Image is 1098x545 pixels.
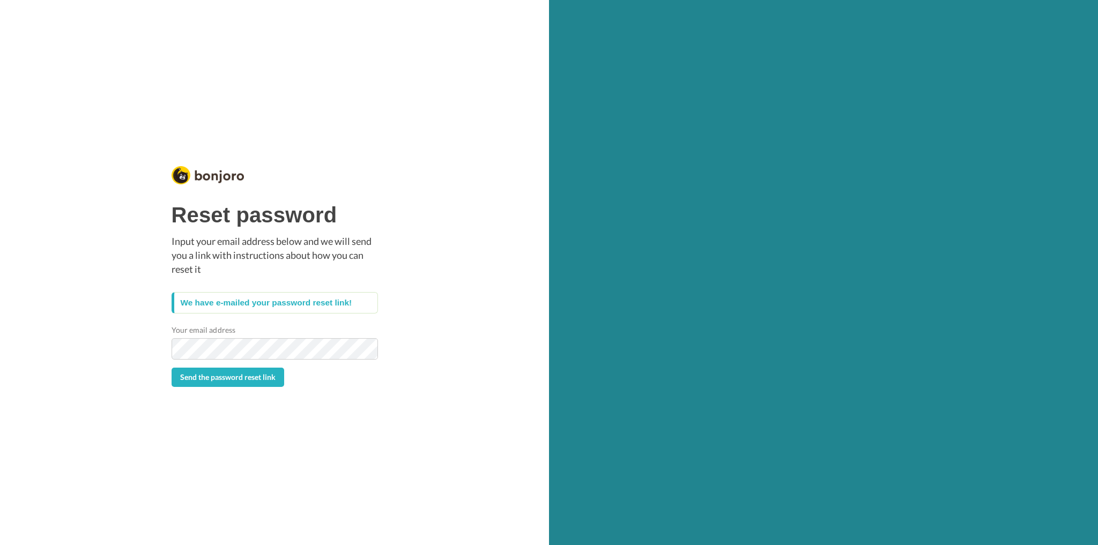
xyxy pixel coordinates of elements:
h1: Reset password [172,203,378,227]
span: Send the password reset link [180,372,276,382]
button: Send the password reset link [172,368,284,387]
div: We have e-mailed your password reset link! [172,292,378,313]
p: Input your email address below and we will send you a link with instructions about how you can re... [172,235,378,276]
label: Your email address [172,324,235,335]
